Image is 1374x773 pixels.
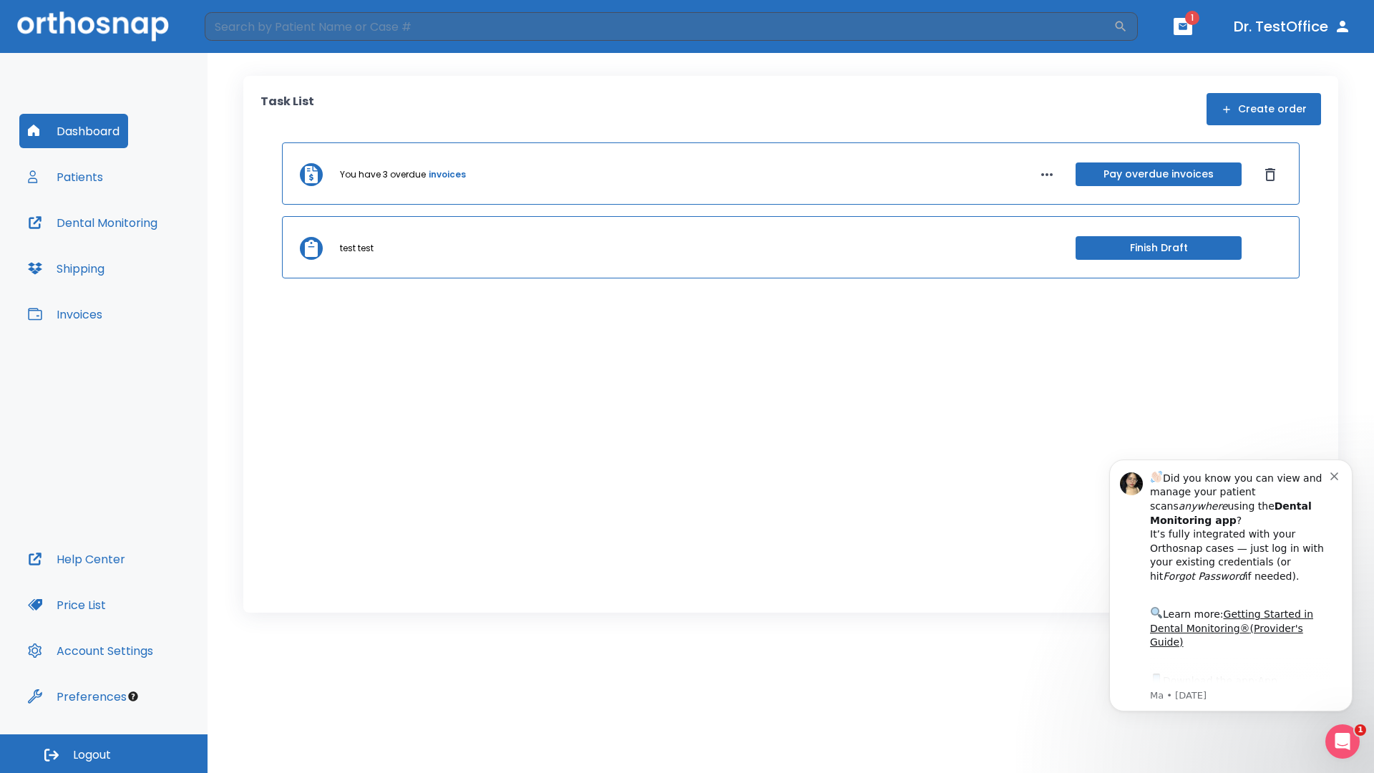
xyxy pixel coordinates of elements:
[1088,442,1374,766] iframe: Intercom notifications message
[1207,93,1321,125] button: Create order
[19,542,134,576] button: Help Center
[127,690,140,703] div: Tooltip anchor
[1355,724,1366,736] span: 1
[19,160,112,194] button: Patients
[73,747,111,763] span: Logout
[429,168,466,181] a: invoices
[19,679,135,714] button: Preferences
[205,12,1114,41] input: Search by Patient Name or Case #
[340,242,374,255] p: test test
[1228,14,1357,39] button: Dr. TestOffice
[19,251,113,286] button: Shipping
[1325,724,1360,759] iframe: Intercom live chat
[340,168,426,181] p: You have 3 overdue
[19,588,114,622] button: Price List
[1076,236,1242,260] button: Finish Draft
[19,114,128,148] button: Dashboard
[1076,162,1242,186] button: Pay overdue invoices
[19,633,162,668] button: Account Settings
[19,297,111,331] button: Invoices
[17,11,169,41] img: Orthosnap
[19,205,166,240] button: Dental Monitoring
[1185,11,1199,25] span: 1
[260,93,314,125] p: Task List
[1259,163,1282,186] button: Dismiss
